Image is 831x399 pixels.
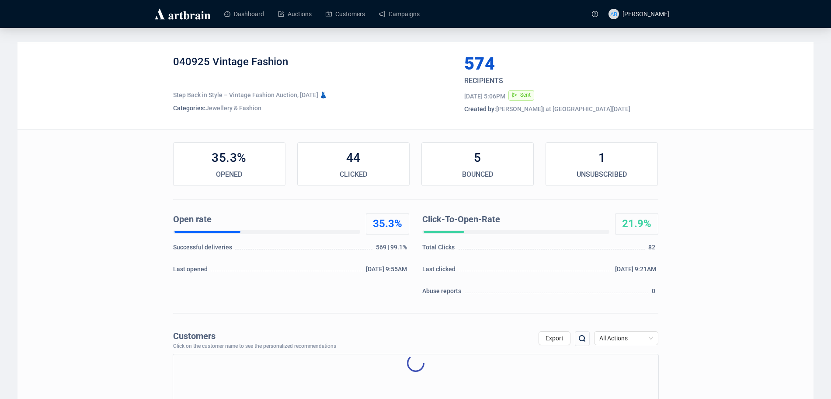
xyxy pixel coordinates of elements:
div: 1 [546,149,657,167]
div: 0 [652,287,658,300]
div: Last clicked [422,265,458,278]
span: send [512,92,517,98]
div: Successful deliveries [173,243,234,256]
div: Open rate [173,213,357,226]
div: 35.3% [174,149,285,167]
div: Total Clicks [422,243,458,256]
div: Abuse reports [422,287,464,300]
a: Dashboard [224,3,264,25]
a: Customers [326,3,365,25]
img: search.png [577,333,588,344]
div: 574 [464,55,617,73]
div: CLICKED [298,169,409,180]
div: [PERSON_NAME] | at [GEOGRAPHIC_DATA][DATE] [464,105,658,113]
div: RECIPIENTS [464,76,625,86]
img: logo [153,7,212,21]
span: Categories: [173,105,205,112]
button: Export [539,331,570,345]
div: [DATE] 5:06PM [464,92,505,101]
a: Auctions [278,3,312,25]
div: 44 [298,149,409,167]
div: UNSUBSCRIBED [546,169,657,180]
div: Customers [173,331,336,341]
div: 82 [648,243,658,256]
div: 569 | 99.1% [376,243,409,256]
div: OPENED [174,169,285,180]
div: Last opened [173,265,210,278]
span: Sent [520,92,531,98]
div: [DATE] 9:55AM [366,265,409,278]
div: Click-To-Open-Rate [422,213,606,226]
span: All Actions [599,332,653,345]
span: Export [546,335,563,342]
span: AB [610,9,617,18]
span: Created by: [464,105,496,112]
a: Campaigns [379,3,420,25]
div: 040925 Vintage Fashion [173,55,451,81]
div: 35.3% [366,217,409,231]
div: Click on the customer name to see the personalized recommendations [173,343,336,350]
div: BOUNCED [422,169,533,180]
span: question-circle [592,11,598,17]
div: Jewellery & Fashion [173,104,451,112]
div: 5 [422,149,533,167]
div: Step Back in Style – Vintage Fashion Auction, [DATE] 👗 [173,91,451,99]
div: [DATE] 9:21AM [615,265,658,278]
span: [PERSON_NAME] [622,10,669,17]
div: 21.9% [615,217,658,231]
